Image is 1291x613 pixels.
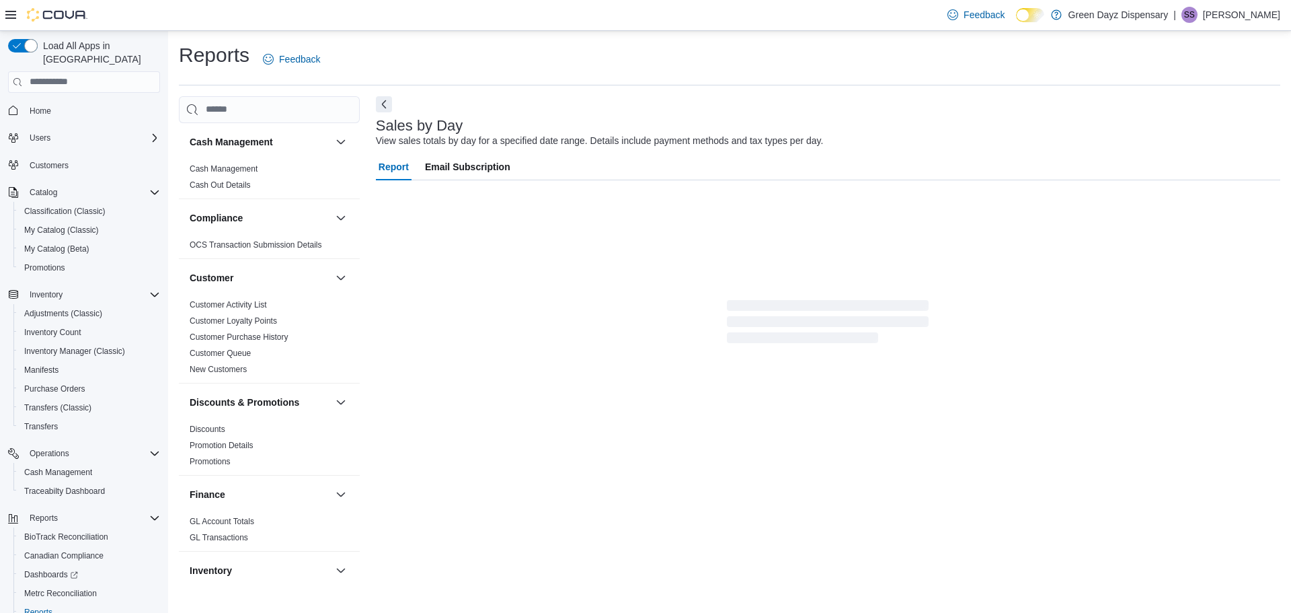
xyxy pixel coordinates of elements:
[1173,7,1176,23] p: |
[190,457,231,466] a: Promotions
[190,240,322,250] span: OCS Transaction Submission Details
[19,324,160,340] span: Inventory Count
[376,96,392,112] button: Next
[190,364,247,375] span: New Customers
[190,488,225,501] h3: Finance
[13,304,165,323] button: Adjustments (Classic)
[24,467,92,478] span: Cash Management
[30,513,58,524] span: Reports
[24,225,99,236] span: My Catalog (Classic)
[19,203,160,219] span: Classification (Classic)
[179,237,360,258] div: Compliance
[13,380,165,398] button: Purchase Orders
[24,206,106,217] span: Classification (Classic)
[190,440,253,451] span: Promotion Details
[19,203,111,219] a: Classification (Classic)
[24,510,160,526] span: Reports
[19,324,87,340] a: Inventory Count
[1068,7,1169,23] p: Green Dayz Dispensary
[190,316,277,326] a: Customer Loyalty Points
[179,421,360,475] div: Discounts & Promotions
[24,157,74,174] a: Customers
[333,486,349,503] button: Finance
[190,180,251,190] span: Cash Out Details
[24,184,63,201] button: Catalog
[24,327,81,338] span: Inventory Count
[190,517,254,526] a: GL Account Totals
[19,400,97,416] a: Transfers (Classic)
[190,532,248,543] span: GL Transactions
[190,365,247,374] a: New Customers
[190,271,233,285] h3: Customer
[19,381,91,397] a: Purchase Orders
[19,260,71,276] a: Promotions
[1181,7,1198,23] div: Scott Swanner
[24,308,102,319] span: Adjustments (Classic)
[19,241,160,257] span: My Catalog (Beta)
[190,533,248,542] a: GL Transactions
[379,153,409,180] span: Report
[13,240,165,258] button: My Catalog (Beta)
[190,349,251,358] a: Customer Queue
[13,417,165,436] button: Transfers
[19,241,95,257] a: My Catalog (Beta)
[30,289,63,300] span: Inventory
[24,532,108,542] span: BioTrack Reconciliation
[3,101,165,120] button: Home
[19,222,104,238] a: My Catalog (Classic)
[30,187,57,198] span: Catalog
[190,211,330,225] button: Compliance
[13,482,165,501] button: Traceabilty Dashboard
[19,483,110,499] a: Traceabilty Dashboard
[19,529,160,545] span: BioTrack Reconciliation
[19,381,160,397] span: Purchase Orders
[3,444,165,463] button: Operations
[190,135,273,149] h3: Cash Management
[19,419,160,435] span: Transfers
[190,211,243,225] h3: Compliance
[19,585,160,602] span: Metrc Reconciliation
[190,271,330,285] button: Customer
[190,441,253,450] a: Promotion Details
[190,516,254,527] span: GL Account Totals
[190,164,258,174] a: Cash Management
[24,445,75,462] button: Operations
[279,52,320,66] span: Feedback
[333,394,349,410] button: Discounts & Promotions
[3,183,165,202] button: Catalog
[13,342,165,361] button: Inventory Manager (Classic)
[24,244,89,254] span: My Catalog (Beta)
[190,564,232,577] h3: Inventory
[24,402,91,413] span: Transfers (Classic)
[30,133,50,143] span: Users
[190,488,330,501] button: Finance
[3,285,165,304] button: Inventory
[24,287,160,303] span: Inventory
[376,118,463,134] h3: Sales by Day
[30,448,69,459] span: Operations
[19,260,160,276] span: Promotions
[19,548,160,564] span: Canadian Compliance
[179,161,360,199] div: Cash Management
[333,210,349,226] button: Compliance
[1016,22,1017,23] span: Dark Mode
[24,445,160,462] span: Operations
[1203,7,1280,23] p: [PERSON_NAME]
[24,421,58,432] span: Transfers
[19,585,102,602] a: Metrc Reconciliation
[19,419,63,435] a: Transfers
[13,528,165,546] button: BioTrack Reconciliation
[13,361,165,380] button: Manifests
[24,130,160,146] span: Users
[190,425,225,434] a: Discounts
[258,46,325,73] a: Feedback
[179,297,360,383] div: Customer
[425,153,510,180] span: Email Subscription
[179,42,249,69] h1: Reports
[190,564,330,577] button: Inventory
[190,300,267,310] a: Customer Activity List
[19,400,160,416] span: Transfers (Classic)
[24,384,85,394] span: Purchase Orders
[30,106,51,116] span: Home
